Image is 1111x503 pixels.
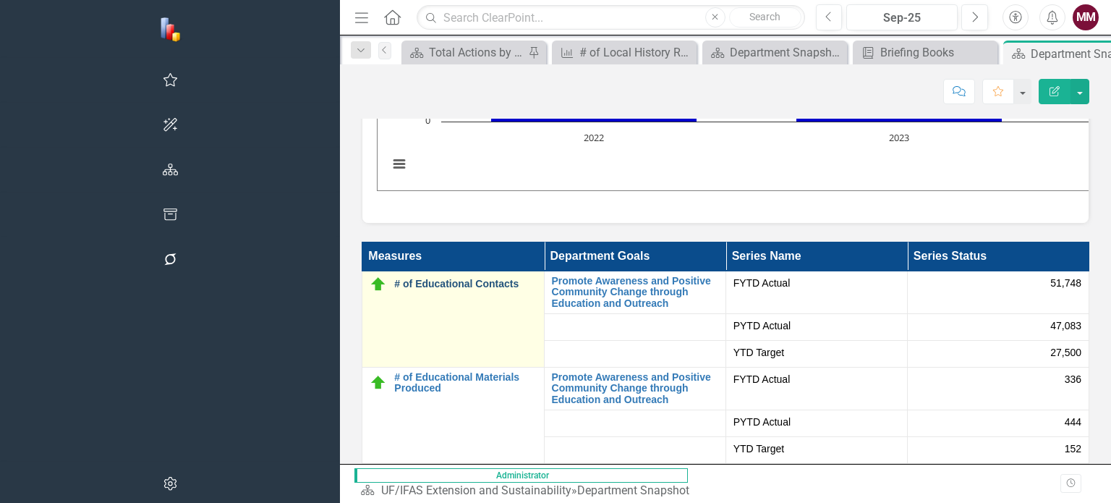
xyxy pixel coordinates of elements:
[394,372,536,394] a: # of Educational Materials Produced
[362,367,544,463] td: Double-Click to Edit Right Click for Context Menu
[552,276,718,309] a: Promote Awareness and Positive Community Change through Education and Outreach
[555,43,693,62] a: # of Local History Research Requests
[159,16,184,41] img: ClearPoint Strategy
[846,4,958,30] button: Sep-25
[889,131,909,144] text: 2023
[733,441,900,456] span: YTD Target
[733,276,900,290] span: FYTD Actual
[733,415,900,429] span: PYTD Actual
[1050,276,1081,290] span: 51,748
[1050,318,1081,333] span: 47,083
[1065,415,1081,429] span: 444
[1050,345,1081,360] span: 27,500
[405,43,524,62] a: Total Actions by Type
[425,114,430,127] text: 0
[389,154,409,174] button: View chart menu, Chart
[354,468,687,483] span: Administrator
[733,345,900,360] span: YTD Target
[417,5,805,30] input: Search ClearPoint...
[381,483,571,497] a: UF/IFAS Extension and Sustainability
[544,367,725,410] td: Double-Click to Edit Right Click for Context Menu
[360,483,694,499] div: »
[880,43,994,62] div: Briefing Books
[1065,372,1081,386] span: 336
[370,374,387,392] img: On Target
[552,372,718,405] a: Promote Awareness and Positive Community Change through Education and Outreach
[729,7,801,28] button: Search
[429,43,524,62] div: Total Actions by Type
[851,9,953,27] div: Sep-25
[1065,441,1081,456] span: 152
[362,271,544,367] td: Double-Click to Edit Right Click for Context Menu
[544,271,725,313] td: Double-Click to Edit Right Click for Context Menu
[706,43,843,62] a: Department Snapshot
[730,43,843,62] div: Department Snapshot
[579,43,693,62] div: # of Local History Research Requests
[733,372,900,386] span: FYTD Actual
[749,11,780,22] span: Search
[394,279,536,289] a: # of Educational Contacts
[733,318,900,333] span: PYTD Actual
[584,131,604,144] text: 2022
[1073,4,1099,30] button: MM
[370,276,387,293] img: On Target
[577,483,689,497] div: Department Snapshot
[856,43,994,62] a: Briefing Books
